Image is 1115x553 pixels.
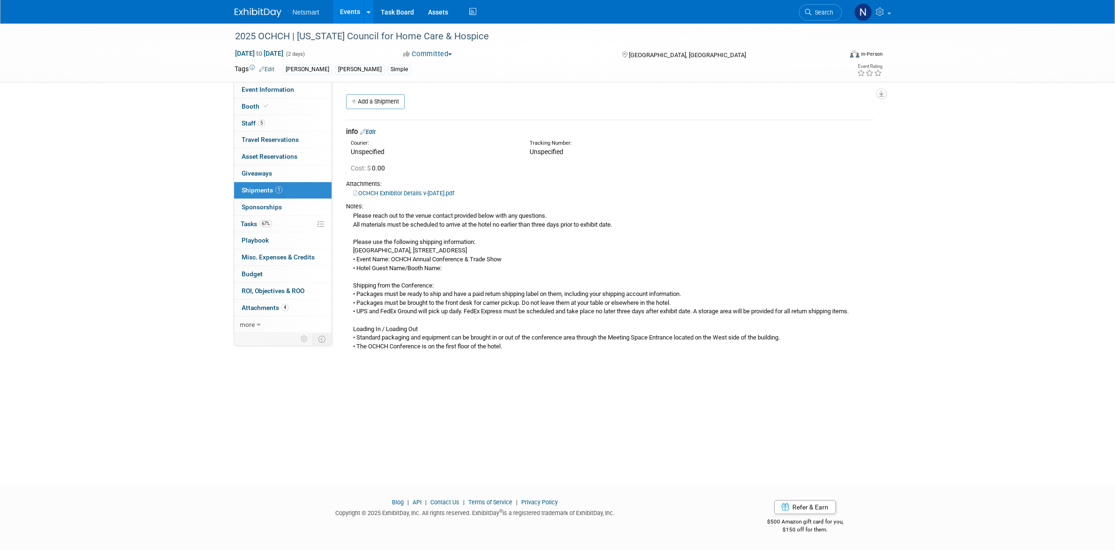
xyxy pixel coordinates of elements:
a: Add a Shipment [346,94,405,109]
span: Asset Reservations [242,153,297,160]
span: Playbook [242,236,269,244]
a: Giveaways [234,165,332,182]
span: Event Information [242,86,294,93]
a: Sponsorships [234,199,332,215]
span: Netsmart [293,8,319,16]
a: Search [799,4,842,21]
div: Simple [388,65,411,74]
td: Tags [235,64,274,75]
span: Staff [242,119,265,127]
span: (2 days) [285,51,305,57]
a: Staff5 [234,115,332,132]
a: Shipments1 [234,182,332,199]
div: Copyright © 2025 ExhibitDay, Inc. All rights reserved. ExhibitDay is a registered trademark of Ex... [235,507,716,517]
button: Committed [400,49,456,59]
span: 67% [259,220,272,227]
i: Booth reservation complete [264,103,268,109]
a: Edit [259,66,274,73]
div: [PERSON_NAME] [335,65,384,74]
div: Please reach out to the venue contact provided below with any questions. All materials must be sc... [346,211,874,351]
span: | [514,499,520,506]
span: 5 [258,119,265,126]
div: info [346,127,874,137]
span: Shipments [242,186,282,194]
span: [GEOGRAPHIC_DATA], [GEOGRAPHIC_DATA] [629,52,746,59]
a: Tasks67% [234,216,332,232]
span: 1 [275,186,282,193]
div: Tracking Number: [530,140,739,147]
span: Cost: $ [351,164,372,172]
span: Sponsorships [242,203,282,211]
div: Event Rating [857,64,882,69]
span: Unspecified [530,148,563,155]
span: to [255,50,264,57]
a: Playbook [234,232,332,249]
td: Toggle Event Tabs [312,333,332,345]
a: Misc. Expenses & Credits [234,249,332,265]
div: $150 off for them. [730,526,881,534]
a: Edit [360,128,376,135]
img: ExhibitDay [235,8,281,17]
img: Nina Finn [854,3,872,21]
a: Refer & Earn [774,500,836,514]
div: Unspecified [351,147,516,156]
a: Asset Reservations [234,148,332,165]
a: Event Information [234,81,332,98]
div: Courier: [351,140,516,147]
div: Attachments: [346,180,874,188]
div: [PERSON_NAME] [283,65,332,74]
a: ROI, Objectives & ROO [234,283,332,299]
span: ROI, Objectives & ROO [242,287,304,295]
span: 4 [281,304,288,311]
div: Event Format [787,49,883,63]
span: | [423,499,429,506]
span: Misc. Expenses & Credits [242,253,315,261]
a: Blog [392,499,404,506]
span: Search [812,9,833,16]
span: more [240,321,255,328]
td: Personalize Event Tab Strip [296,333,313,345]
img: Format-Inperson.png [850,50,859,58]
span: | [461,499,467,506]
a: Booth [234,98,332,115]
span: Budget [242,270,263,278]
span: Giveaways [242,170,272,177]
span: Attachments [242,304,288,311]
span: | [405,499,411,506]
span: Booth [242,103,270,110]
a: Budget [234,266,332,282]
div: In-Person [861,51,883,58]
span: Tasks [241,220,272,228]
a: Privacy Policy [521,499,558,506]
span: Travel Reservations [242,136,299,143]
a: OCHCH Exhibitor Details v-[DATE].pdf [353,190,454,197]
div: $500 Amazon gift card for you, [730,512,881,533]
div: 2025 OCHCH | [US_STATE] Council for Home Care & Hospice [232,28,828,45]
div: Notes: [346,202,874,211]
a: API [413,499,421,506]
span: [DATE] [DATE] [235,49,284,58]
a: Terms of Service [468,499,512,506]
a: Attachments4 [234,300,332,316]
a: Contact Us [430,499,459,506]
span: 0.00 [351,164,389,172]
a: Travel Reservations [234,132,332,148]
a: more [234,317,332,333]
sup: ® [499,509,502,514]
